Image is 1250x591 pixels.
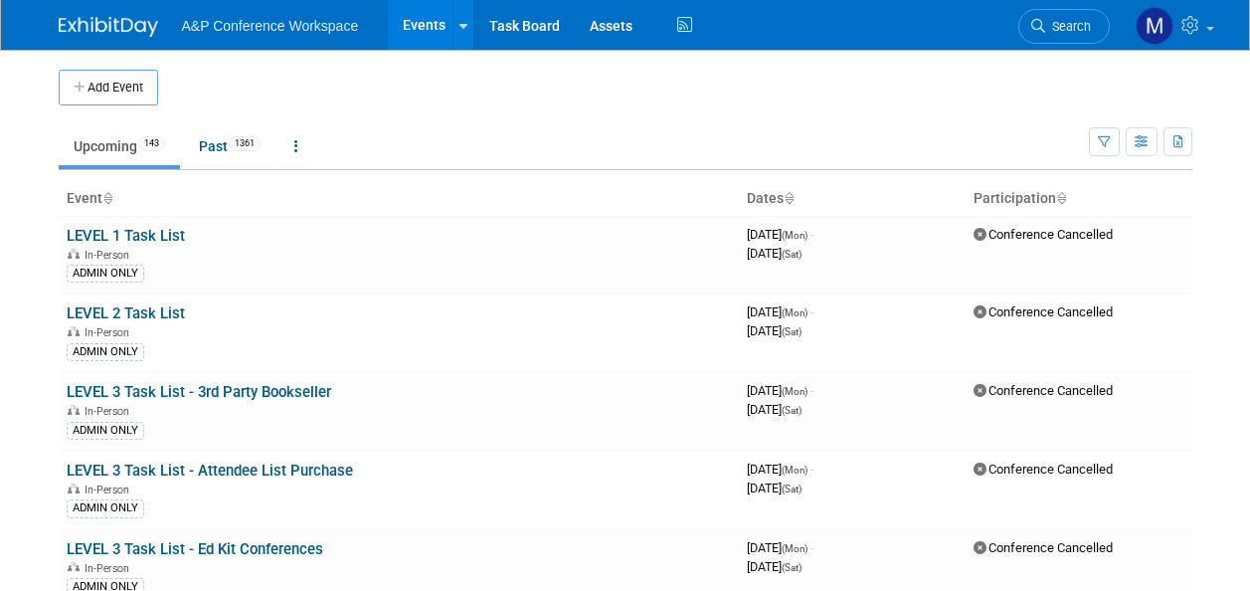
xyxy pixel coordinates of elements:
[85,249,135,262] span: In-Person
[782,484,802,494] span: (Sat)
[67,499,144,517] div: ADMIN ONLY
[810,540,813,555] span: -
[67,422,144,440] div: ADMIN ONLY
[747,402,802,417] span: [DATE]
[782,405,802,416] span: (Sat)
[68,484,80,493] img: In-Person Event
[747,304,813,319] span: [DATE]
[85,562,135,575] span: In-Person
[138,136,165,151] span: 143
[782,465,807,476] span: (Mon)
[67,343,144,361] div: ADMIN ONLY
[68,249,80,259] img: In-Person Event
[782,543,807,554] span: (Mon)
[1136,7,1173,45] img: Matt Hambridge
[67,265,144,283] div: ADMIN ONLY
[966,182,1192,216] th: Participation
[782,326,802,337] span: (Sat)
[68,405,80,415] img: In-Person Event
[810,304,813,319] span: -
[747,559,802,574] span: [DATE]
[1056,190,1066,206] a: Sort by Participation Type
[747,540,813,555] span: [DATE]
[59,127,180,165] a: Upcoming143
[747,246,802,261] span: [DATE]
[974,462,1113,477] span: Conference Cancelled
[85,326,135,339] span: In-Person
[782,307,807,318] span: (Mon)
[747,462,813,477] span: [DATE]
[67,383,331,401] a: LEVEL 3 Task List - 3rd Party Bookseller
[974,383,1113,398] span: Conference Cancelled
[59,70,158,105] button: Add Event
[1045,19,1091,34] span: Search
[974,540,1113,555] span: Conference Cancelled
[782,230,807,241] span: (Mon)
[974,304,1113,319] span: Conference Cancelled
[102,190,112,206] a: Sort by Event Name
[747,383,813,398] span: [DATE]
[67,462,353,480] a: LEVEL 3 Task List - Attendee List Purchase
[67,304,185,322] a: LEVEL 2 Task List
[739,182,966,216] th: Dates
[747,481,802,495] span: [DATE]
[974,227,1113,242] span: Conference Cancelled
[67,540,323,558] a: LEVEL 3 Task List - Ed Kit Conferences
[810,383,813,398] span: -
[229,136,261,151] span: 1361
[784,190,794,206] a: Sort by Start Date
[1018,9,1110,44] a: Search
[747,227,813,242] span: [DATE]
[782,249,802,260] span: (Sat)
[782,562,802,573] span: (Sat)
[182,18,359,34] span: A&P Conference Workspace
[85,484,135,496] span: In-Person
[68,326,80,336] img: In-Person Event
[747,323,802,338] span: [DATE]
[67,227,185,245] a: LEVEL 1 Task List
[782,386,807,397] span: (Mon)
[810,462,813,477] span: -
[184,127,275,165] a: Past1361
[59,182,739,216] th: Event
[85,405,135,418] span: In-Person
[59,17,158,37] img: ExhibitDay
[68,562,80,572] img: In-Person Event
[810,227,813,242] span: -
